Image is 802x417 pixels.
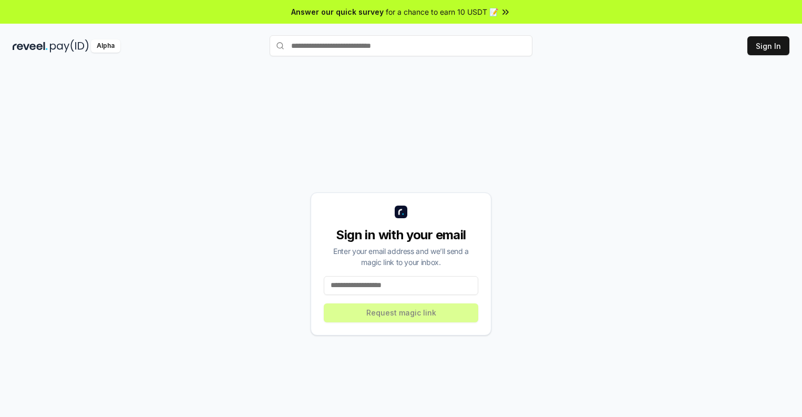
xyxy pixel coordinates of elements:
[50,39,89,53] img: pay_id
[324,246,478,268] div: Enter your email address and we’ll send a magic link to your inbox.
[13,39,48,53] img: reveel_dark
[291,6,384,17] span: Answer our quick survey
[395,206,407,218] img: logo_small
[386,6,498,17] span: for a chance to earn 10 USDT 📝
[747,36,789,55] button: Sign In
[324,227,478,243] div: Sign in with your email
[91,39,120,53] div: Alpha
